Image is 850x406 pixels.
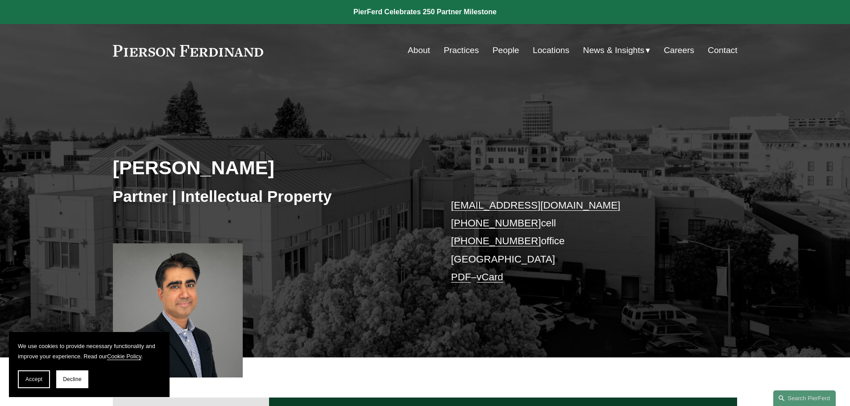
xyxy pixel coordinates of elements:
[63,376,82,382] span: Decline
[451,217,541,229] a: [PHONE_NUMBER]
[773,390,836,406] a: Search this site
[25,376,42,382] span: Accept
[18,341,161,361] p: We use cookies to provide necessary functionality and improve your experience. Read our .
[583,42,651,59] a: folder dropdown
[708,42,737,59] a: Contact
[56,370,88,388] button: Decline
[451,271,471,283] a: PDF
[113,156,425,179] h2: [PERSON_NAME]
[408,42,430,59] a: About
[444,42,479,59] a: Practices
[664,42,694,59] a: Careers
[533,42,569,59] a: Locations
[113,187,425,206] h3: Partner | Intellectual Property
[477,271,503,283] a: vCard
[451,197,711,287] p: cell office [GEOGRAPHIC_DATA] –
[583,43,645,58] span: News & Insights
[107,353,141,360] a: Cookie Policy
[451,200,620,211] a: [EMAIL_ADDRESS][DOMAIN_NAME]
[451,235,541,246] a: [PHONE_NUMBER]
[493,42,519,59] a: People
[18,370,50,388] button: Accept
[9,332,170,397] section: Cookie banner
